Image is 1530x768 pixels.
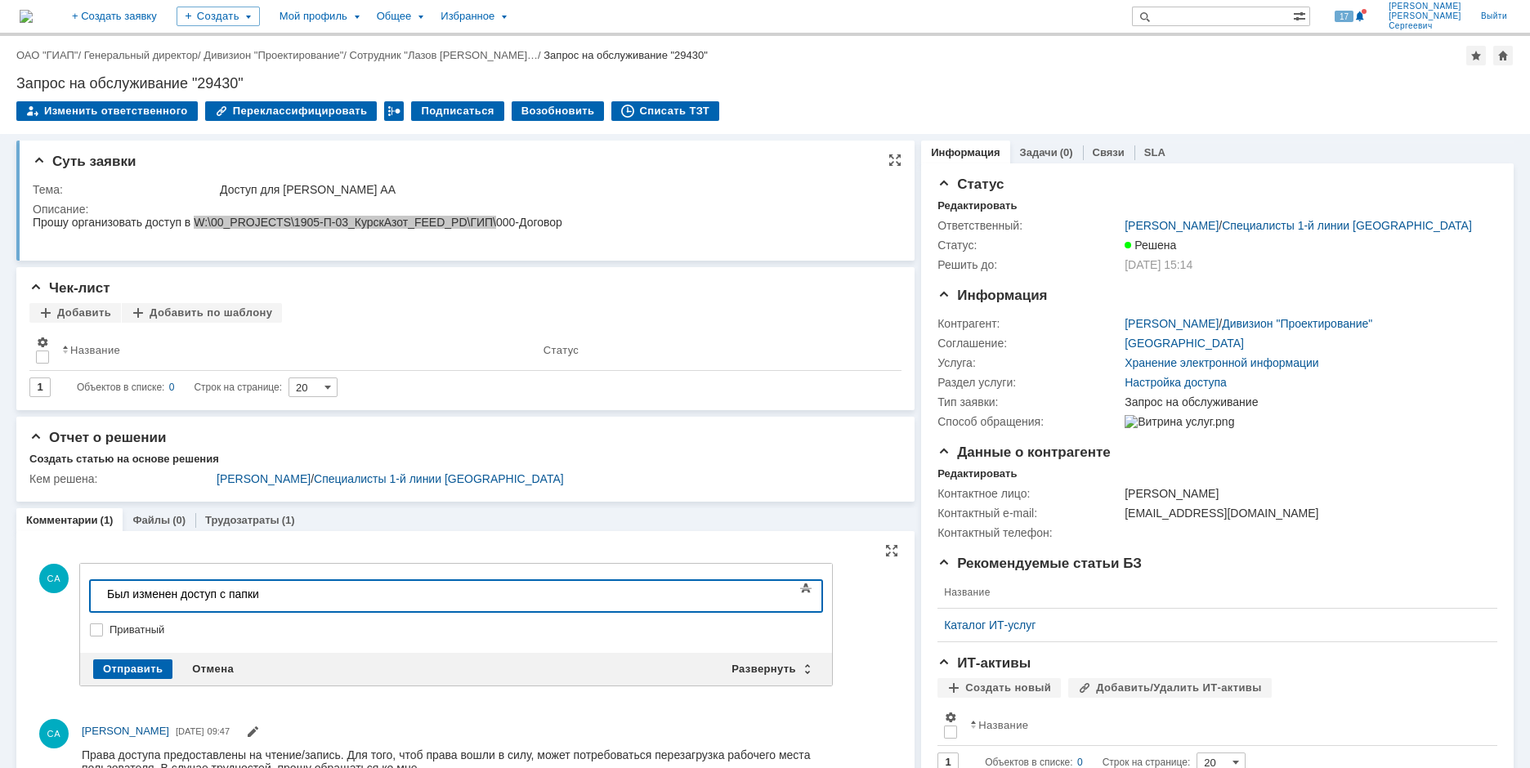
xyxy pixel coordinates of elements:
span: [DATE] [176,726,204,736]
a: Дивизион "Проектирование" [204,49,343,61]
span: 17 [1335,11,1353,22]
span: Суть заявки [33,154,136,169]
img: logo [20,10,33,23]
div: Доступ для [PERSON_NAME] АА [220,183,890,196]
span: Редактировать [246,727,259,740]
a: Файлы [132,514,170,526]
span: Чек-лист [29,280,110,296]
div: Тема: [33,183,217,196]
span: Решена [1125,239,1176,252]
div: / [1125,219,1472,232]
a: SLA [1144,146,1165,159]
a: Настройка доступа [1125,376,1227,389]
div: Контактный телефон: [937,526,1121,539]
span: Настройки [36,336,49,349]
div: Услуга: [937,356,1121,369]
a: Дивизион "Проектирование" [1222,317,1372,330]
div: Тип заявки: [937,395,1121,409]
a: [GEOGRAPHIC_DATA] [1125,337,1244,350]
span: Данные о контрагенте [937,444,1111,460]
i: Строк на странице: [77,377,282,397]
div: Раздел услуги: [937,376,1121,389]
div: Работа с массовостью [384,101,404,121]
div: (0) [172,514,186,526]
div: Способ обращения: [937,415,1121,428]
div: На всю страницу [888,154,901,167]
div: Был изменен доступ с папки [7,7,239,20]
div: / [217,472,890,485]
div: На всю страницу [885,544,898,557]
div: Описание: [33,203,893,216]
a: ОАО "ГИАП" [16,49,78,61]
div: Название [70,344,120,356]
div: Кем решена: [29,472,213,485]
div: Добавить в избранное [1466,46,1486,65]
div: Название [978,719,1028,731]
div: Соглашение: [937,337,1121,350]
span: [PERSON_NAME] [1389,2,1461,11]
th: Название [964,704,1484,746]
div: [PERSON_NAME] [1125,487,1488,500]
span: Настройки [944,711,957,724]
div: Решить до: [937,258,1121,271]
span: Объектов в списке: [985,757,1072,768]
a: Специалисты 1-й линии [GEOGRAPHIC_DATA] [314,472,564,485]
div: [EMAIL_ADDRESS][DOMAIN_NAME] [1125,507,1488,520]
div: / [1125,317,1372,330]
a: Перейти на домашнюю страницу [20,10,33,23]
div: (0) [1060,146,1073,159]
img: Витрина услуг.png [1125,415,1234,428]
a: [PERSON_NAME] [217,472,311,485]
a: Хранение электронной информации [1125,356,1318,369]
a: Сотрудник "Лазов [PERSON_NAME]… [350,49,538,61]
span: Статус [937,176,1004,192]
th: Название [937,577,1484,609]
span: [PERSON_NAME] [82,725,169,737]
a: [PERSON_NAME] [1125,317,1219,330]
span: [DATE] 15:14 [1125,258,1192,271]
div: Редактировать [937,467,1017,480]
a: [PERSON_NAME] [82,723,169,739]
div: Контрагент: [937,317,1121,330]
a: [PERSON_NAME] [1125,219,1219,232]
span: [PERSON_NAME] [1389,11,1461,21]
th: Название [56,329,537,371]
div: / [204,49,349,61]
a: Генеральный директор [84,49,198,61]
a: Специалисты 1-й линии [GEOGRAPHIC_DATA] [1222,219,1472,232]
a: Связи [1093,146,1125,159]
div: (1) [282,514,295,526]
a: Трудозатраты [205,514,280,526]
th: Статус [537,329,888,371]
div: / [84,49,204,61]
div: (1) [101,514,114,526]
span: Объектов в списке: [77,382,164,393]
div: Запрос на обслуживание "29430" [16,75,1514,92]
a: Задачи [1020,146,1058,159]
div: Запрос на обслуживание [1125,395,1488,409]
a: Каталог ИТ-услуг [944,618,1478,632]
label: Приватный [110,623,819,636]
span: Рекомендуемые статьи БЗ [937,556,1142,571]
div: Контактное лицо: [937,487,1121,500]
a: Информация [931,146,1000,159]
span: СА [39,564,69,593]
div: Ответственный: [937,219,1121,232]
div: Создать статью на основе решения [29,453,219,466]
div: Создать [177,7,260,26]
div: Контактный e-mail: [937,507,1121,520]
span: Информация [937,288,1047,303]
div: 0 [169,377,175,397]
div: Редактировать [937,199,1017,212]
span: Показать панель инструментов [796,578,816,598]
span: 09:47 [208,726,230,736]
div: Сделать домашней страницей [1493,46,1513,65]
div: Статус [544,344,579,356]
div: Статус: [937,239,1121,252]
span: Сергеевич [1389,21,1461,31]
span: ИТ-активы [937,655,1031,671]
div: / [350,49,544,61]
span: Отчет о решении [29,430,166,445]
a: Комментарии [26,514,98,526]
